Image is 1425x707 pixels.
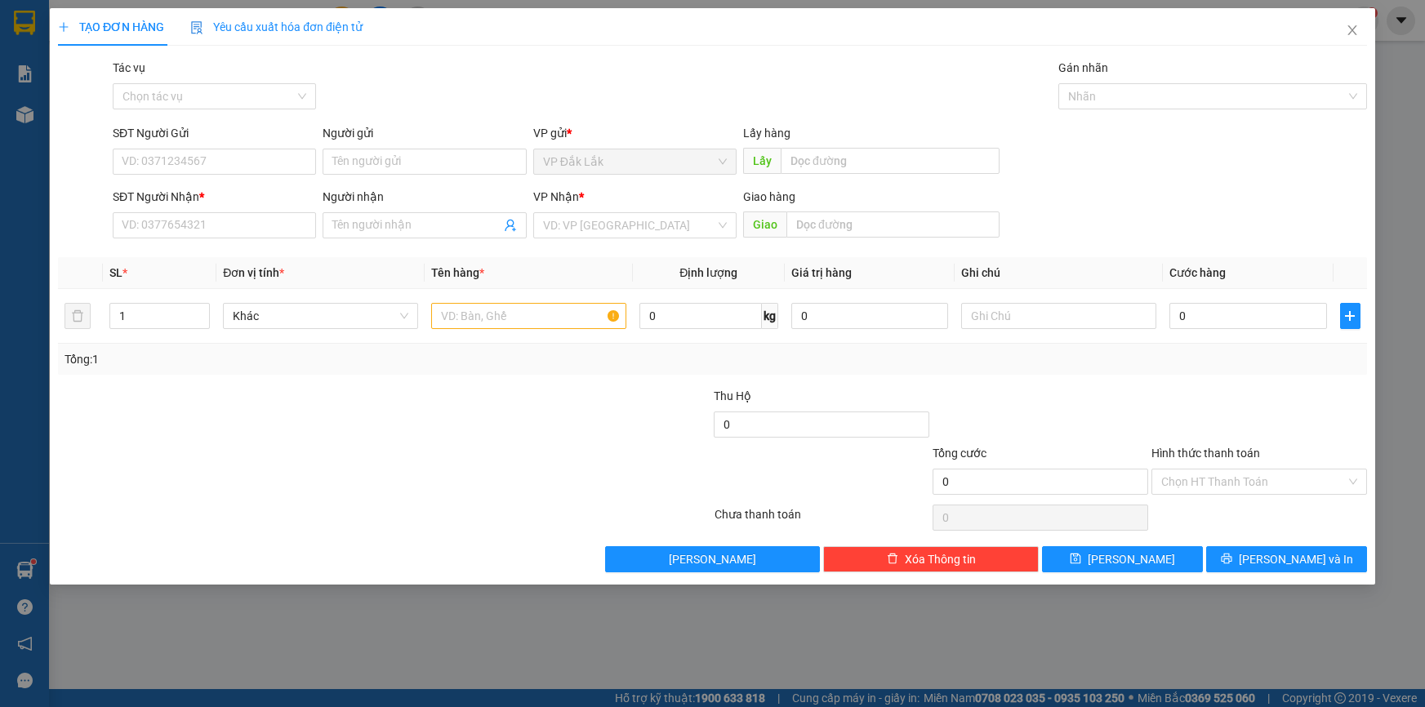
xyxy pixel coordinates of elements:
span: Xóa Thông tin [905,550,976,568]
span: kg [762,303,778,329]
span: close [1346,24,1359,37]
span: [PERSON_NAME] và In [1239,550,1353,568]
button: plus [1340,303,1360,329]
span: SL [109,266,122,279]
span: user-add [504,219,517,232]
span: Lấy [743,148,781,174]
button: deleteXóa Thông tin [823,546,1039,572]
label: Tác vụ [113,61,145,74]
input: VD: Bàn, Ghế [431,303,626,329]
span: plus [1341,309,1360,322]
div: SĐT Người Gửi [113,124,316,142]
span: [PERSON_NAME] [669,550,756,568]
label: Gán nhãn [1058,61,1108,74]
input: Dọc đường [786,211,1000,238]
button: save[PERSON_NAME] [1042,546,1203,572]
span: Khác [233,304,408,328]
button: printer[PERSON_NAME] và In [1206,546,1367,572]
th: Ghi chú [955,257,1163,289]
div: SĐT Người Nhận [113,188,316,206]
input: Dọc đường [781,148,1000,174]
img: icon [190,21,203,34]
span: Giao hàng [743,190,795,203]
span: [PERSON_NAME] [1088,550,1175,568]
span: Tên hàng [431,266,484,279]
div: Người gửi [323,124,526,142]
span: save [1070,553,1081,566]
span: Đơn vị tính [223,266,284,279]
span: VP Đắk Lắk [543,149,727,174]
div: Người nhận [323,188,526,206]
label: Hình thức thanh toán [1151,447,1260,460]
span: TẠO ĐƠN HÀNG [58,20,164,33]
span: Yêu cầu xuất hóa đơn điện tử [190,20,363,33]
input: Ghi Chú [961,303,1156,329]
span: Tổng cước [933,447,986,460]
span: Lấy hàng [743,127,790,140]
span: Thu Hộ [714,389,751,402]
span: plus [58,21,69,33]
span: Giao [743,211,786,238]
div: VP gửi [533,124,737,142]
button: [PERSON_NAME] [605,546,821,572]
span: delete [887,553,898,566]
div: Chưa thanh toán [713,505,932,534]
span: VP Nhận [533,190,579,203]
button: delete [65,303,91,329]
span: Cước hàng [1169,266,1226,279]
button: Close [1329,8,1375,54]
span: printer [1221,553,1232,566]
span: Định lượng [679,266,737,279]
input: 0 [791,303,949,329]
span: Giá trị hàng [791,266,852,279]
div: Tổng: 1 [65,350,550,368]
